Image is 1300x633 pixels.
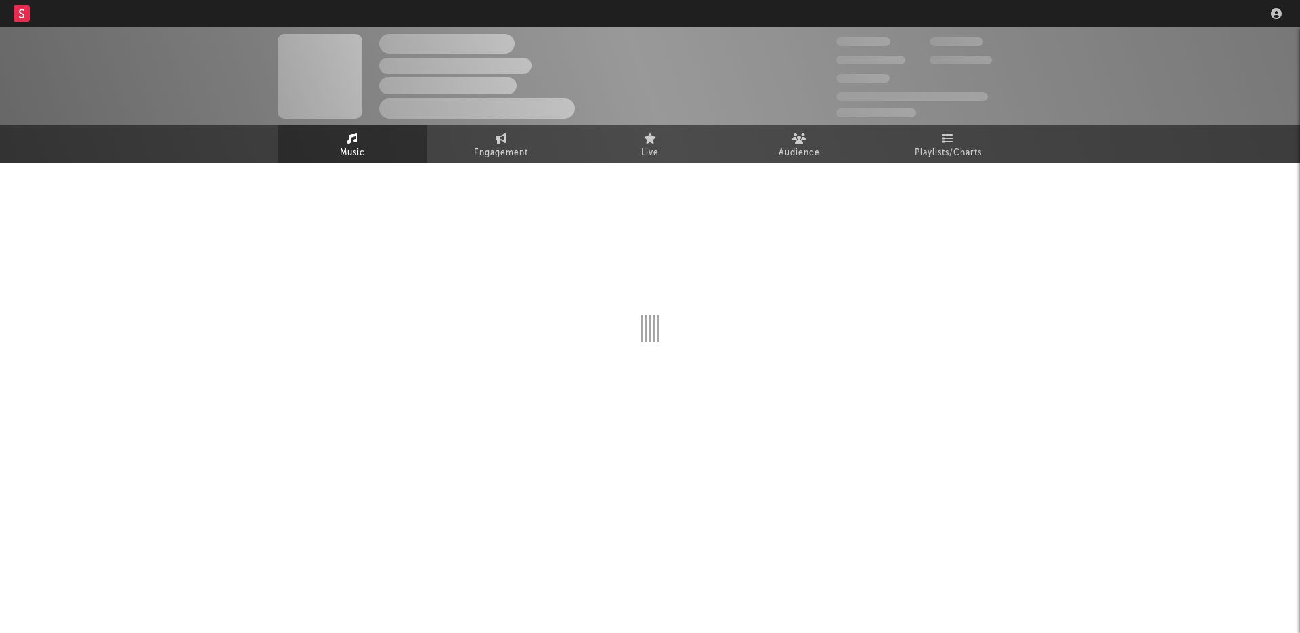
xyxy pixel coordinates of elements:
a: Music [278,125,427,163]
span: 50,000,000 [836,56,905,64]
span: 50,000,000 Monthly Listeners [836,92,988,101]
span: 1,000,000 [930,56,992,64]
span: Jump Score: 85.0 [836,108,916,117]
a: Audience [724,125,873,163]
span: 100,000 [836,74,890,83]
a: Playlists/Charts [873,125,1022,163]
span: 300,000 [836,37,890,46]
span: Engagement [474,145,528,161]
a: Live [576,125,724,163]
a: Engagement [427,125,576,163]
span: Audience [779,145,820,161]
span: Playlists/Charts [915,145,982,161]
span: 100,000 [930,37,983,46]
span: Music [340,145,365,161]
span: Live [641,145,659,161]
